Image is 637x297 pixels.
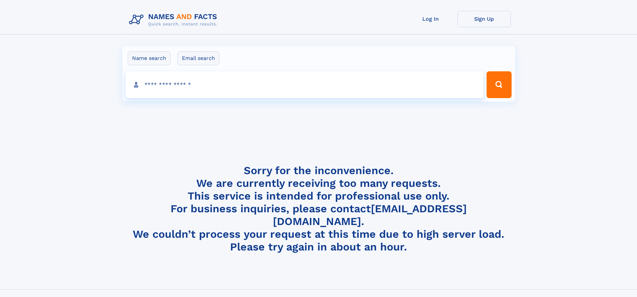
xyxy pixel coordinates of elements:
[126,11,223,29] img: Logo Names and Facts
[126,71,484,98] input: search input
[128,51,171,65] label: Name search
[178,51,219,65] label: Email search
[404,11,457,27] a: Log In
[273,202,467,228] a: [EMAIL_ADDRESS][DOMAIN_NAME]
[487,71,511,98] button: Search Button
[126,164,511,253] h4: Sorry for the inconvenience. We are currently receiving too many requests. This service is intend...
[457,11,511,27] a: Sign Up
